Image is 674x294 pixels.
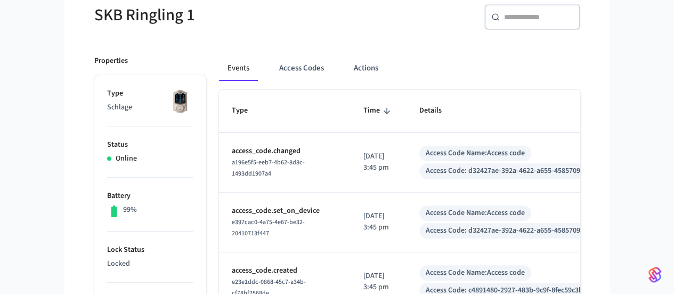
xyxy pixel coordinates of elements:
img: Schlage Sense Smart Deadbolt with Camelot Trim, Front [167,88,193,115]
span: Type [232,102,262,119]
div: Access Code Name: Access code [426,267,525,279]
p: Online [116,153,137,164]
div: Access Code Name: Access code [426,208,525,219]
span: Details [419,102,456,119]
div: Access Code: d32427ae-392a-4622-a655-45857092ec27 [426,165,598,177]
p: access_code.changed [232,146,338,157]
p: Lock Status [107,244,193,256]
button: Access Codes [271,55,332,81]
p: Schlage [107,102,193,113]
h5: SKB Ringling 1 [94,4,331,26]
p: access_code.created [232,265,338,276]
p: [DATE] 3:45 pm [363,211,394,233]
button: Events [219,55,258,81]
p: access_code.set_on_device [232,205,338,217]
span: e397cac0-4a75-4e67-be32-20410713f447 [232,218,305,238]
p: Type [107,88,193,99]
div: Access Code: d32427ae-392a-4622-a655-45857092ec27 [426,225,598,236]
span: a196e5f5-eeb7-4b62-8d8c-1493dd1907a4 [232,158,305,178]
p: Battery [107,190,193,202]
p: 99% [123,204,137,216]
div: Access Code Name: Access code [426,148,525,159]
button: Actions [345,55,387,81]
div: ant example [219,55,580,81]
img: SeamLogoGradient.69752ec5.svg [648,266,661,283]
p: Properties [94,55,128,67]
p: [DATE] 3:45 pm [363,271,394,293]
p: Locked [107,258,193,269]
p: Status [107,139,193,150]
span: Time [363,102,394,119]
p: [DATE] 3:45 pm [363,151,394,173]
